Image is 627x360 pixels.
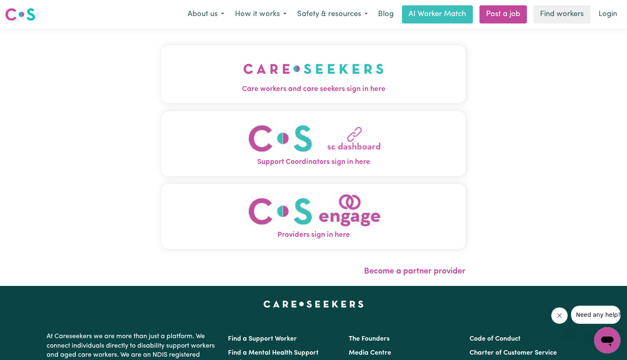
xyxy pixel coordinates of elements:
[373,5,399,23] a: Blog
[349,336,390,342] a: The Founders
[230,6,292,23] button: How it works
[402,5,473,23] a: AI Worker Match
[594,327,620,353] iframe: Button to launch messaging window
[551,307,568,324] iframe: Close message
[228,336,297,342] a: Find a Support Worker
[5,6,50,12] span: Need any help?
[571,306,620,324] iframe: Message from company
[5,5,35,24] a: Careseekers logo
[162,184,465,249] button: Providers sign in here
[263,301,364,307] a: Careseekers home page
[162,45,465,103] button: Care workers and care seekers sign in here
[5,7,35,22] img: Careseekers logo
[349,350,391,356] a: Media Centre
[594,5,622,23] a: Login
[162,84,465,95] span: Care workers and care seekers sign in here
[292,6,373,23] button: Safety & resources
[470,336,521,342] a: Code of Conduct
[533,5,590,23] a: Find workers
[162,230,465,241] span: Providers sign in here
[182,6,230,23] button: About us
[162,157,465,168] span: Support Coordinators sign in here
[162,111,465,176] button: Support Coordinators sign in here
[364,267,465,276] a: Become a partner provider
[470,350,557,356] a: Charter of Customer Service
[479,5,527,23] a: Post a job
